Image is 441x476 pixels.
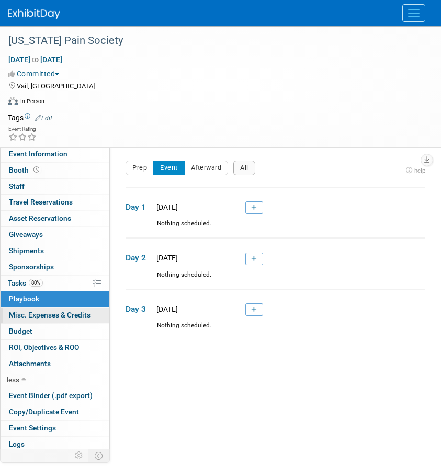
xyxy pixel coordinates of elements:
[9,166,41,174] span: Booth
[126,219,425,237] div: Nothing scheduled.
[9,343,79,352] span: ROI, Objectives & ROO
[153,254,178,262] span: [DATE]
[1,324,109,339] a: Budget
[30,55,40,64] span: to
[5,31,420,50] div: [US_STATE] Pain Society
[1,195,109,210] a: Travel Reservations
[9,424,56,432] span: Event Settings
[29,279,43,287] span: 80%
[126,252,152,264] span: Day 2
[31,166,41,174] span: Booth not reserved yet
[1,163,109,178] a: Booth
[8,95,428,111] div: Event Format
[1,243,109,259] a: Shipments
[1,372,109,388] a: less
[9,230,43,239] span: Giveaways
[8,279,43,287] span: Tasks
[402,4,425,22] button: Menu
[1,291,109,307] a: Playbook
[126,321,425,339] div: Nothing scheduled.
[70,449,88,462] td: Personalize Event Tab Strip
[1,356,109,372] a: Attachments
[8,127,37,132] div: Event Rating
[126,161,154,175] button: Prep
[8,69,63,79] button: Committed
[414,167,425,174] span: help
[1,388,109,404] a: Event Binder (.pdf export)
[126,201,152,213] span: Day 1
[9,150,67,158] span: Event Information
[7,376,19,384] span: less
[153,305,178,313] span: [DATE]
[1,421,109,436] a: Event Settings
[1,340,109,356] a: ROI, Objectives & ROO
[9,294,39,303] span: Playbook
[1,211,109,226] a: Asset Reservations
[9,182,25,190] span: Staff
[9,407,79,416] span: Copy/Duplicate Event
[1,276,109,291] a: Tasks80%
[9,359,51,368] span: Attachments
[88,449,110,462] td: Toggle Event Tabs
[9,246,44,255] span: Shipments
[20,97,44,105] div: In-Person
[9,440,25,448] span: Logs
[126,303,152,315] span: Day 3
[1,227,109,243] a: Giveaways
[126,270,425,289] div: Nothing scheduled.
[1,404,109,420] a: Copy/Duplicate Event
[8,55,63,64] span: [DATE] [DATE]
[8,97,18,105] img: Format-Inperson.png
[9,311,91,319] span: Misc. Expenses & Credits
[1,179,109,195] a: Staff
[8,112,52,123] td: Tags
[9,214,71,222] span: Asset Reservations
[35,115,52,122] a: Edit
[153,161,185,175] button: Event
[233,161,255,175] button: All
[1,437,109,452] a: Logs
[153,203,178,211] span: [DATE]
[17,82,95,90] span: Vail, [GEOGRAPHIC_DATA]
[8,9,60,19] img: ExhibitDay
[1,259,109,275] a: Sponsorships
[9,391,93,400] span: Event Binder (.pdf export)
[9,263,54,271] span: Sponsorships
[9,327,32,335] span: Budget
[184,161,229,175] button: Afterward
[1,308,109,323] a: Misc. Expenses & Credits
[9,198,73,206] span: Travel Reservations
[1,146,109,162] a: Event Information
